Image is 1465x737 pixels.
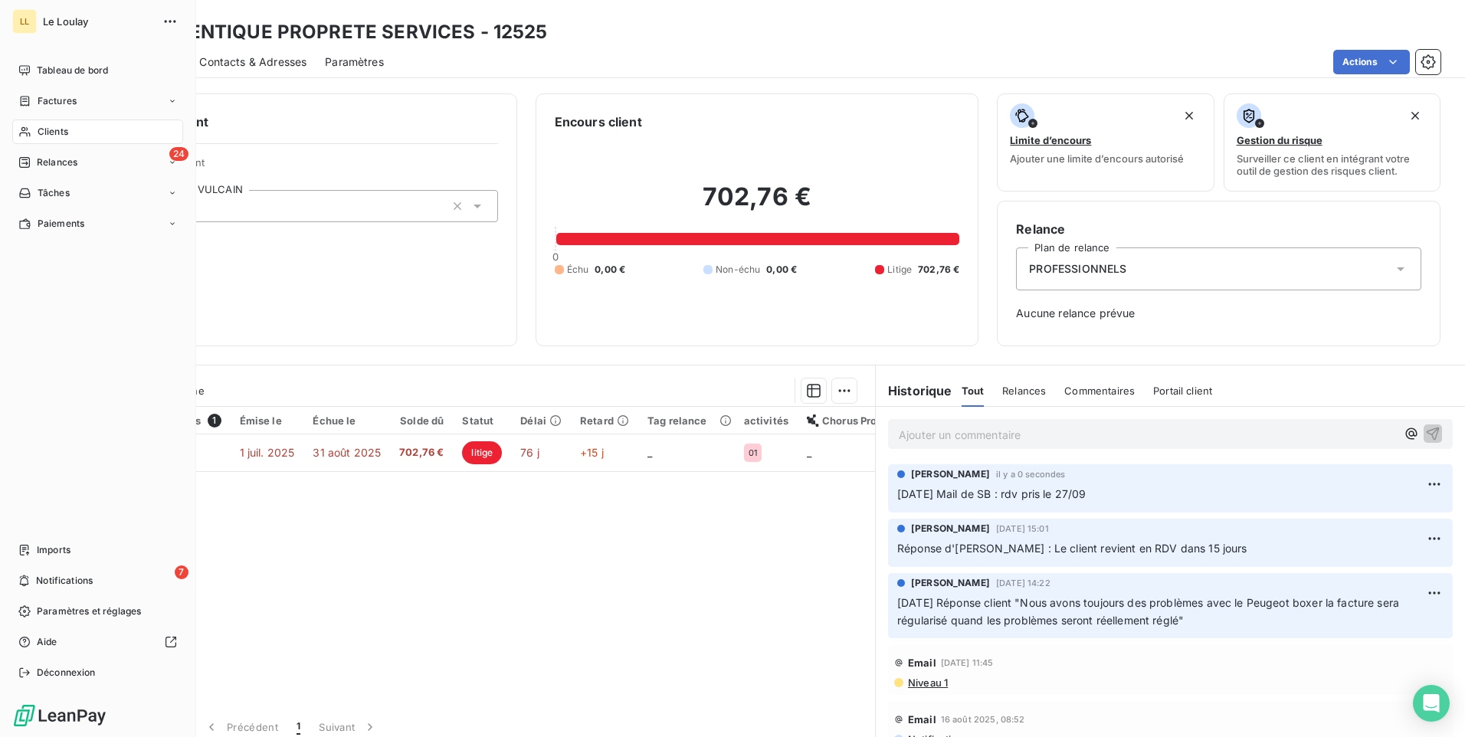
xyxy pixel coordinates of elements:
h6: Relance [1016,220,1421,238]
span: Réponse d'[PERSON_NAME] : Le client revient en RDV dans 15 jours [897,542,1247,555]
span: Aucune relance prévue [1016,306,1421,321]
span: Notifications [36,574,93,588]
div: Échue le [313,414,381,427]
span: Tâches [38,186,70,200]
span: Propriétés Client [123,156,498,178]
img: Logo LeanPay [12,703,107,728]
span: [DATE] 15:01 [996,524,1049,533]
span: [DATE] 14:22 [996,578,1050,588]
div: Open Intercom Messenger [1413,685,1450,722]
div: Chorus Pro [807,414,877,427]
span: Non-échu [716,263,760,277]
span: 16 août 2025, 08:52 [941,715,1025,724]
button: Gestion du risqueSurveiller ce client en intégrant votre outil de gestion des risques client. [1224,93,1440,192]
span: 76 j [520,446,539,459]
div: Statut [462,414,502,427]
span: 702,76 € [399,445,444,460]
span: +15 j [580,446,604,459]
span: _ [647,446,652,459]
span: 1 [297,719,300,735]
span: Paiements [38,217,84,231]
span: 0,00 € [595,263,625,277]
span: 702,76 € [918,263,959,277]
div: LL [12,9,37,34]
span: Relances [37,156,77,169]
span: Tout [962,385,985,397]
span: Paramètres et réglages [37,604,141,618]
button: Limite d’encoursAjouter une limite d’encours autorisé [997,93,1214,192]
span: Portail client [1153,385,1212,397]
span: 24 [169,147,188,161]
span: 1 [208,414,221,427]
span: Email [908,713,936,726]
span: Gestion du risque [1237,134,1322,146]
span: Paramètres [325,54,384,70]
h2: 702,76 € [555,182,960,228]
span: Email [908,657,936,669]
span: litige [462,441,502,464]
span: 0 [552,251,559,263]
span: [DATE] Réponse client "Nous avons toujours des problèmes avec le Peugeot boxer la facture sera ré... [897,596,1402,627]
span: Factures [38,94,77,108]
h6: Informations client [93,113,498,131]
span: [PERSON_NAME] [911,467,990,481]
span: Clients [38,125,68,139]
button: Actions [1333,50,1410,74]
span: Litige [887,263,912,277]
span: 1 juil. 2025 [240,446,295,459]
span: PROFESSIONNELS [1029,261,1126,277]
span: Relances [1002,385,1046,397]
span: 0,00 € [766,263,797,277]
span: 01 [749,448,757,457]
span: [PERSON_NAME] [911,576,990,590]
span: Contacts & Adresses [199,54,306,70]
div: Retard [580,414,629,427]
span: 31 août 2025 [313,446,381,459]
div: activités [744,414,788,427]
span: Limite d’encours [1010,134,1091,146]
span: Échu [567,263,589,277]
div: Émise le [240,414,295,427]
h6: Historique [876,382,952,400]
div: Solde dû [399,414,444,427]
span: il y a 0 secondes [996,470,1066,479]
span: Aide [37,635,57,649]
span: [DATE] 11:45 [941,658,994,667]
span: 7 [175,565,188,579]
span: [PERSON_NAME] [911,522,990,536]
div: Tag relance [647,414,726,427]
span: Imports [37,543,70,557]
span: [DATE] Mail de SB : rdv pris le 27/09 [897,487,1086,500]
span: Surveiller ce client en intégrant votre outil de gestion des risques client. [1237,152,1427,177]
span: Le Loulay [43,15,153,28]
span: Commentaires [1064,385,1135,397]
span: Niveau 1 [906,676,948,689]
h6: Encours client [555,113,642,131]
span: _ [807,446,811,459]
a: Aide [12,630,183,654]
h3: AUTHENTIQUE PROPRETE SERVICES - 12525 [135,18,548,46]
span: Tableau de bord [37,64,108,77]
div: Délai [520,414,562,427]
span: Ajouter une limite d’encours autorisé [1010,152,1184,165]
span: Déconnexion [37,666,96,680]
